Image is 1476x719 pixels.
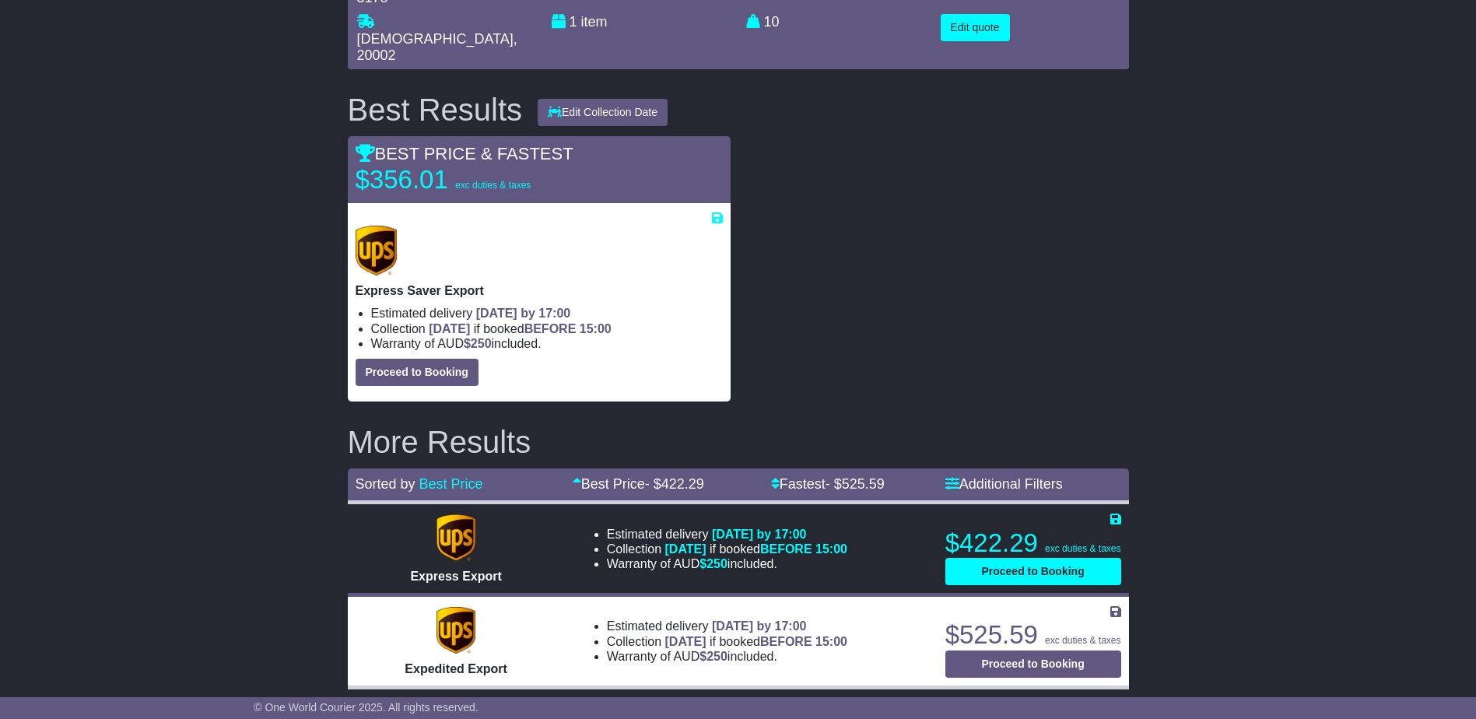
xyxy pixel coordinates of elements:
[371,336,723,351] li: Warranty of AUD included.
[699,650,727,663] span: $
[945,651,1121,678] button: Proceed to Booking
[348,425,1129,459] h2: More Results
[941,14,1010,41] button: Edit quote
[607,556,847,571] li: Warranty of AUD included.
[455,180,531,191] span: exc duties & taxes
[464,337,492,350] span: $
[357,31,517,64] span: , 20002
[1045,635,1120,646] span: exc duties & taxes
[570,14,577,30] span: 1
[607,634,847,649] li: Collection
[419,476,483,492] a: Best Price
[665,635,706,648] span: [DATE]
[1045,543,1120,554] span: exc duties & taxes
[573,476,704,492] a: Best Price- $422.29
[356,476,415,492] span: Sorted by
[764,14,780,30] span: 10
[429,322,470,335] span: [DATE]
[580,322,612,335] span: 15:00
[699,557,727,570] span: $
[712,619,807,633] span: [DATE] by 17:00
[771,476,885,492] a: Fastest- $525.59
[429,322,611,335] span: if booked
[945,476,1063,492] a: Additional Filters
[356,144,573,163] span: BEST PRICE & FASTEST
[436,607,475,654] img: UPS (new): Expedited Export
[607,649,847,664] li: Warranty of AUD included.
[340,93,531,127] div: Best Results
[410,570,501,583] span: Express Export
[760,542,812,556] span: BEFORE
[645,476,704,492] span: - $
[371,321,723,336] li: Collection
[665,542,706,556] span: [DATE]
[815,542,847,556] span: 15:00
[945,558,1121,585] button: Proceed to Booking
[357,31,514,47] span: [DEMOGRAPHIC_DATA]
[760,635,812,648] span: BEFORE
[706,557,727,570] span: 250
[356,359,479,386] button: Proceed to Booking
[945,619,1121,651] p: $525.59
[815,635,847,648] span: 15:00
[945,528,1121,559] p: $422.29
[405,662,507,675] span: Expedited Export
[842,476,885,492] span: 525.59
[826,476,885,492] span: - $
[436,514,475,561] img: UPS (new): Express Export
[471,337,492,350] span: 250
[476,307,571,320] span: [DATE] by 17:00
[538,99,668,126] button: Edit Collection Date
[661,476,704,492] span: 422.29
[665,542,847,556] span: if booked
[665,635,847,648] span: if booked
[254,701,479,714] span: © One World Courier 2025. All rights reserved.
[356,283,723,298] p: Express Saver Export
[524,322,577,335] span: BEFORE
[356,226,398,275] img: UPS (new): Express Saver Export
[356,164,550,195] p: $356.01
[581,14,608,30] span: item
[607,542,847,556] li: Collection
[371,306,723,321] li: Estimated delivery
[607,527,847,542] li: Estimated delivery
[712,528,807,541] span: [DATE] by 17:00
[607,619,847,633] li: Estimated delivery
[706,650,727,663] span: 250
